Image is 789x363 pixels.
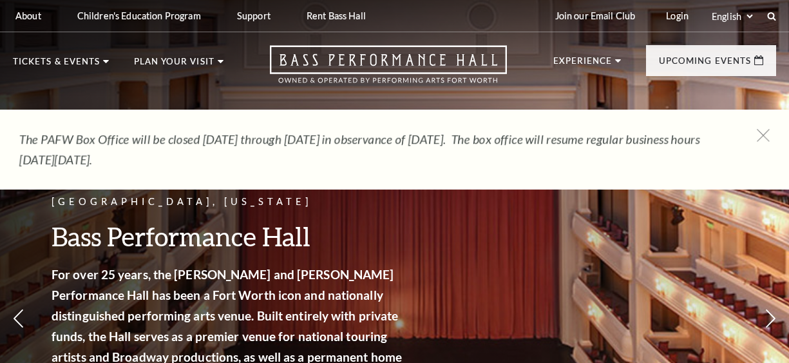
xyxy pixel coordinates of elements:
p: Experience [553,57,613,72]
p: [GEOGRAPHIC_DATA], [US_STATE] [52,194,406,210]
p: Support [237,10,271,21]
p: About [15,10,41,21]
p: Rent Bass Hall [307,10,366,21]
p: Tickets & Events [13,57,100,73]
p: Children's Education Program [77,10,201,21]
p: Plan Your Visit [134,57,214,73]
h3: Bass Performance Hall [52,220,406,253]
select: Select: [709,10,755,23]
em: The PAFW Box Office will be closed [DATE] through [DATE] in observance of [DATE]. The box office ... [19,132,699,167]
p: Upcoming Events [659,57,751,72]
